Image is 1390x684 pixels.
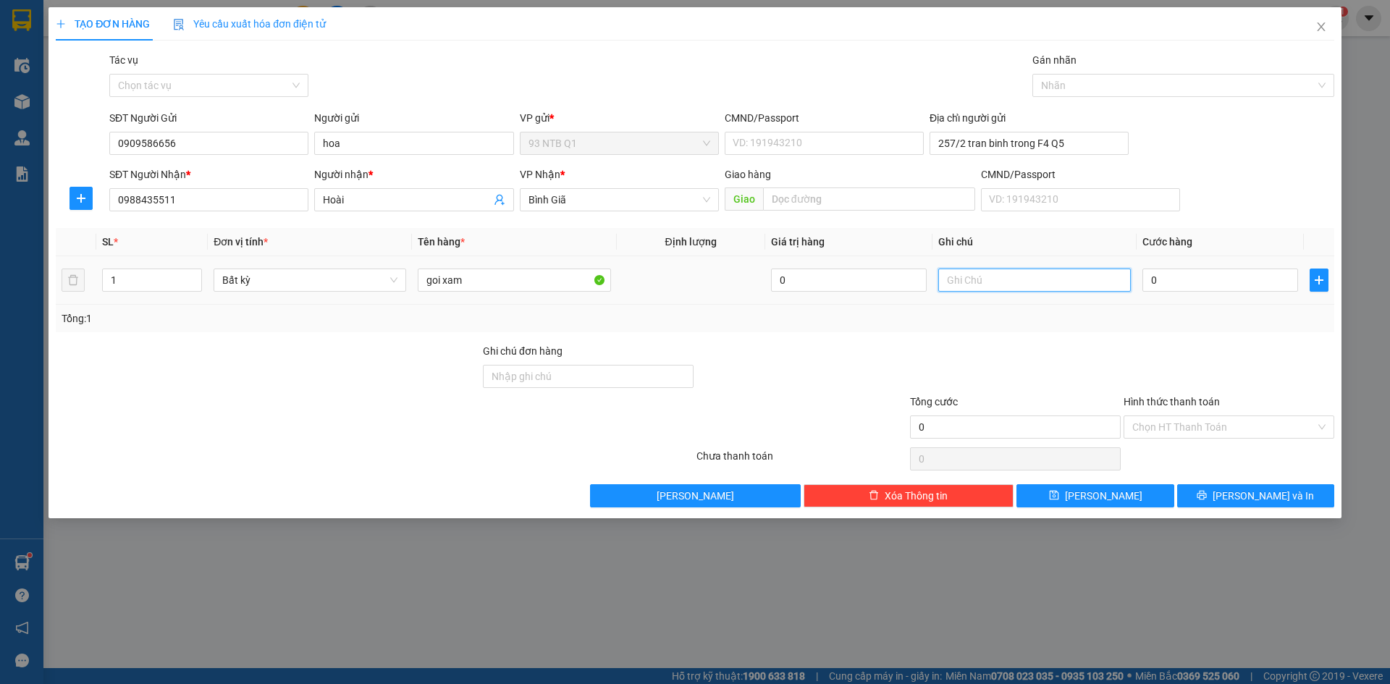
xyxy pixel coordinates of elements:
[520,169,560,180] span: VP Nhận
[1315,21,1327,33] span: close
[1177,484,1334,507] button: printer[PERSON_NAME] và In
[62,311,536,326] div: Tổng: 1
[1032,54,1077,66] label: Gán nhãn
[930,110,1129,126] div: Địa chỉ người gửi
[483,345,563,357] label: Ghi chú đơn hàng
[56,18,150,30] span: TẠO ĐƠN HÀNG
[804,484,1014,507] button: deleteXóa Thông tin
[665,236,717,248] span: Định lượng
[1124,396,1220,408] label: Hình thức thanh toán
[528,189,710,211] span: Bình Giã
[12,67,138,102] div: 371/42 truong chinh tan binh
[657,488,734,504] span: [PERSON_NAME]
[148,14,183,29] span: Nhận:
[70,193,92,204] span: plus
[62,269,85,292] button: delete
[695,448,909,473] div: Chưa thanh toán
[1310,269,1328,292] button: plus
[314,166,513,182] div: Người nhận
[418,269,610,292] input: VD: Bàn, Ghế
[930,132,1129,155] input: Địa chỉ của người gửi
[763,187,975,211] input: Dọc đường
[494,194,505,206] span: user-add
[109,110,308,126] div: SĐT Người Gửi
[12,12,138,30] div: 93 NTB Q1
[69,187,93,210] button: plus
[109,54,138,66] label: Tác vụ
[869,490,879,502] span: delete
[1310,274,1328,286] span: plus
[520,110,719,126] div: VP gửi
[12,30,138,47] div: thang0937860895
[725,187,763,211] span: Giao
[932,228,1137,256] th: Ghi chú
[771,269,927,292] input: 0
[1213,488,1314,504] span: [PERSON_NAME] và In
[314,110,513,126] div: Người gửi
[148,12,250,30] div: Bình Giã
[1142,236,1192,248] span: Cước hàng
[938,269,1131,292] input: Ghi Chú
[590,484,801,507] button: [PERSON_NAME]
[109,166,308,182] div: SĐT Người Nhận
[885,488,948,504] span: Xóa Thông tin
[214,236,268,248] span: Đơn vị tính
[483,365,694,388] input: Ghi chú đơn hàng
[102,236,114,248] span: SL
[222,269,397,291] span: Bất kỳ
[771,236,825,248] span: Giá trị hàng
[418,236,465,248] span: Tên hàng
[56,19,66,29] span: plus
[173,19,185,30] img: icon
[148,47,250,67] div: 0937860895
[1049,490,1059,502] span: save
[1016,484,1174,507] button: save[PERSON_NAME]
[148,30,250,47] div: tram
[1301,7,1341,48] button: Close
[725,169,771,180] span: Giao hàng
[725,110,924,126] div: CMND/Passport
[981,166,1180,182] div: CMND/Passport
[12,14,35,29] span: Gửi:
[1065,488,1142,504] span: [PERSON_NAME]
[12,47,138,67] div: 0901127842
[1197,490,1207,502] span: printer
[173,18,326,30] span: Yêu cầu xuất hóa đơn điện tử
[528,132,710,154] span: 93 NTB Q1
[910,396,958,408] span: Tổng cước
